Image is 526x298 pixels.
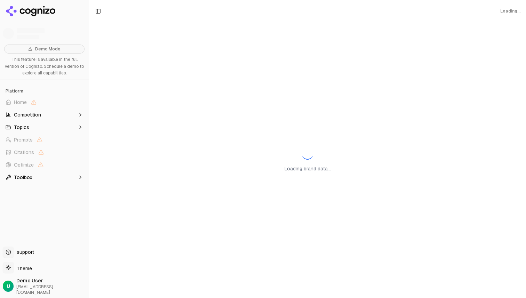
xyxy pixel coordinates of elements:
span: U [7,283,10,290]
span: Demo Mode [35,46,61,52]
div: Loading... [500,8,520,14]
span: Home [14,99,27,106]
span: Theme [14,265,32,272]
span: [EMAIL_ADDRESS][DOMAIN_NAME] [16,284,86,295]
span: Prompts [14,136,33,143]
span: Competition [14,111,41,118]
span: Citations [14,149,34,156]
p: Loading brand data... [285,165,331,172]
span: Demo User [16,277,86,284]
button: Topics [3,122,86,133]
span: Topics [14,124,29,131]
p: This feature is available in the full version of Cognizo. Schedule a demo to explore all capabili... [4,56,85,77]
button: Competition [3,109,86,120]
div: Platform [3,86,86,97]
span: Optimize [14,161,34,168]
button: Toolbox [3,172,86,183]
span: support [14,249,34,256]
span: Toolbox [14,174,32,181]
